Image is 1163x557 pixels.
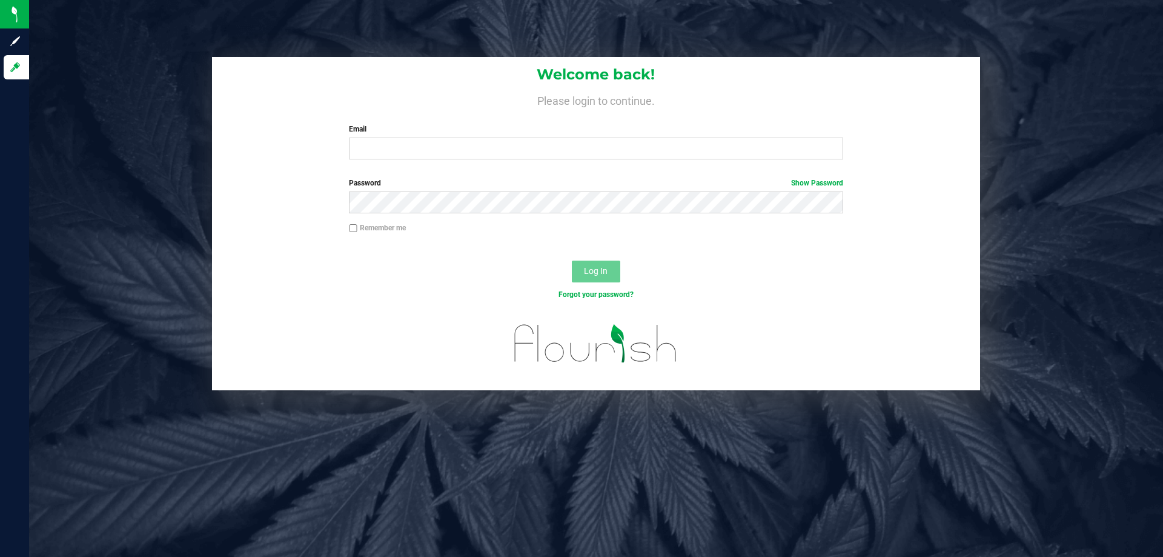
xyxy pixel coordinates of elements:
[349,124,843,135] label: Email
[584,266,608,276] span: Log In
[791,179,843,187] a: Show Password
[212,67,980,82] h1: Welcome back!
[500,313,692,375] img: flourish_logo.svg
[9,35,21,47] inline-svg: Sign up
[349,224,357,233] input: Remember me
[349,222,406,233] label: Remember me
[212,92,980,107] h4: Please login to continue.
[9,61,21,73] inline-svg: Log in
[349,179,381,187] span: Password
[572,261,620,282] button: Log In
[558,290,634,299] a: Forgot your password?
